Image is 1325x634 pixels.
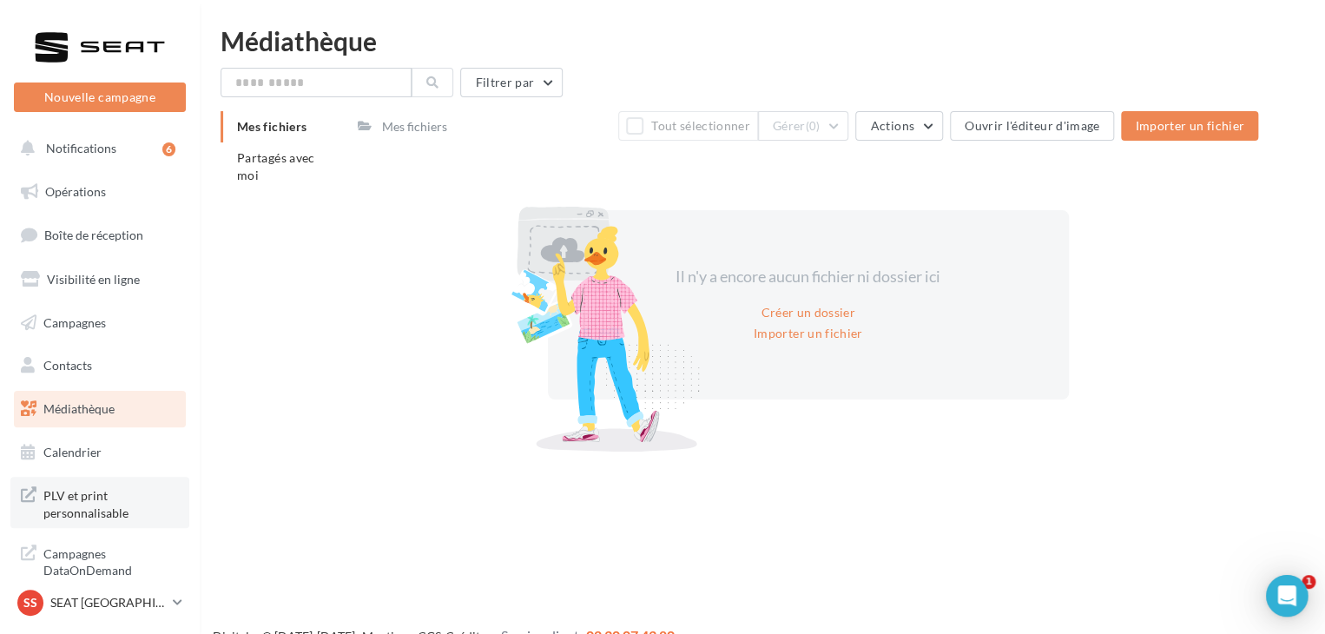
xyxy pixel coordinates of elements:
span: Notifications [46,141,116,155]
span: Importer un fichier [1135,118,1244,133]
span: Calendrier [43,445,102,459]
span: Actions [870,118,913,133]
button: Filtrer par [460,68,563,97]
button: Nouvelle campagne [14,83,186,112]
button: Tout sélectionner [618,111,757,141]
a: Opérations [10,174,189,210]
span: Partagés avec moi [237,150,315,182]
a: Campagnes [10,305,189,341]
span: Mes fichiers [237,119,307,134]
a: Médiathèque [10,391,189,427]
span: 1 [1302,575,1315,589]
span: Médiathèque [43,401,115,416]
span: Campagnes DataOnDemand [43,542,179,579]
div: 6 [162,142,175,156]
p: SEAT [GEOGRAPHIC_DATA][PERSON_NAME] [50,594,166,611]
a: Contacts [10,347,189,384]
a: Boîte de réception [10,216,189,254]
div: Médiathèque [221,28,1304,54]
span: Campagnes [43,314,106,329]
span: Il n'y a encore aucun fichier ni dossier ici [676,267,940,286]
span: (0) [806,119,821,133]
span: Opérations [45,184,106,199]
button: Créer un dossier [754,302,862,323]
a: PLV et print personnalisable [10,477,189,528]
a: Campagnes DataOnDemand [10,535,189,586]
div: Open Intercom Messenger [1266,575,1308,617]
button: Gérer(0) [758,111,849,141]
button: Importer un fichier [1121,111,1258,141]
span: PLV et print personnalisable [43,484,179,521]
button: Actions [855,111,942,141]
span: Visibilité en ligne [47,272,140,287]
a: SS SEAT [GEOGRAPHIC_DATA][PERSON_NAME] [14,586,186,619]
span: SS [23,594,37,611]
div: Mes fichiers [382,118,447,135]
span: Contacts [43,358,92,373]
button: Notifications 6 [10,130,182,167]
a: Calendrier [10,434,189,471]
a: Visibilité en ligne [10,261,189,298]
button: Importer un fichier [747,323,870,344]
button: Ouvrir l'éditeur d'image [950,111,1114,141]
span: Boîte de réception [44,228,143,242]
